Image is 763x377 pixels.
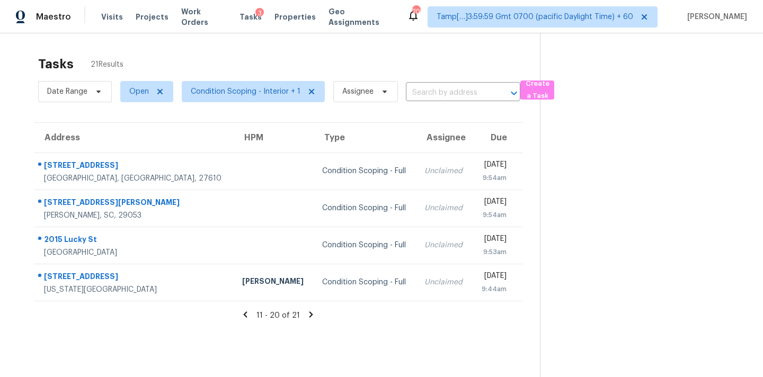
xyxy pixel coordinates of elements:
div: Condition Scoping - Full [322,277,408,288]
div: Unclaimed [424,166,464,176]
span: 11 - 20 of 21 [256,312,300,319]
span: Tamp[…]3:59:59 Gmt 0700 (pacific Daylight Time) + 60 [437,12,633,22]
button: Open [507,86,521,101]
span: [PERSON_NAME] [683,12,747,22]
span: Condition Scoping - Interior + 1 [191,86,300,97]
h2: Tasks [38,59,74,69]
span: Visits [101,12,123,22]
div: [PERSON_NAME] [242,276,305,289]
div: [STREET_ADDRESS][PERSON_NAME] [44,197,225,210]
div: Unclaimed [424,240,464,250]
div: [DATE] [481,271,507,284]
span: Create a Task [526,78,549,102]
div: 9:44am [481,284,507,294]
span: 21 Results [91,59,123,70]
div: [PERSON_NAME], SC, 29053 [44,210,225,221]
div: 9:53am [481,247,507,257]
div: 9:54am [481,173,507,183]
div: Condition Scoping - Full [322,166,408,176]
span: Properties [274,12,316,22]
span: Geo Assignments [329,6,394,28]
div: [GEOGRAPHIC_DATA] [44,247,225,258]
div: 3 [255,8,264,19]
span: Maestro [36,12,71,22]
div: Unclaimed [424,203,464,213]
div: [DATE] [481,159,507,173]
div: [US_STATE][GEOGRAPHIC_DATA] [44,284,225,295]
div: [STREET_ADDRESS] [44,271,225,284]
div: Condition Scoping - Full [322,240,408,250]
div: 2015 Lucky St [44,234,225,247]
span: Work Orders [181,6,227,28]
div: 9:54am [481,210,507,220]
th: HPM [234,123,314,152]
button: Create a Task [520,80,554,100]
div: [GEOGRAPHIC_DATA], [GEOGRAPHIC_DATA], 27610 [44,173,225,184]
div: [DATE] [481,196,507,210]
div: 702 [412,6,420,17]
div: [STREET_ADDRESS] [44,160,225,173]
span: Date Range [47,86,87,97]
th: Type [314,123,416,152]
div: Condition Scoping - Full [322,203,408,213]
th: Address [34,123,234,152]
span: Assignee [342,86,374,97]
th: Assignee [416,123,472,152]
input: Search by address [406,85,491,101]
div: [DATE] [481,234,507,247]
span: Projects [136,12,168,22]
div: Unclaimed [424,277,464,288]
span: Open [129,86,149,97]
span: Tasks [239,13,262,21]
th: Due [472,123,523,152]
